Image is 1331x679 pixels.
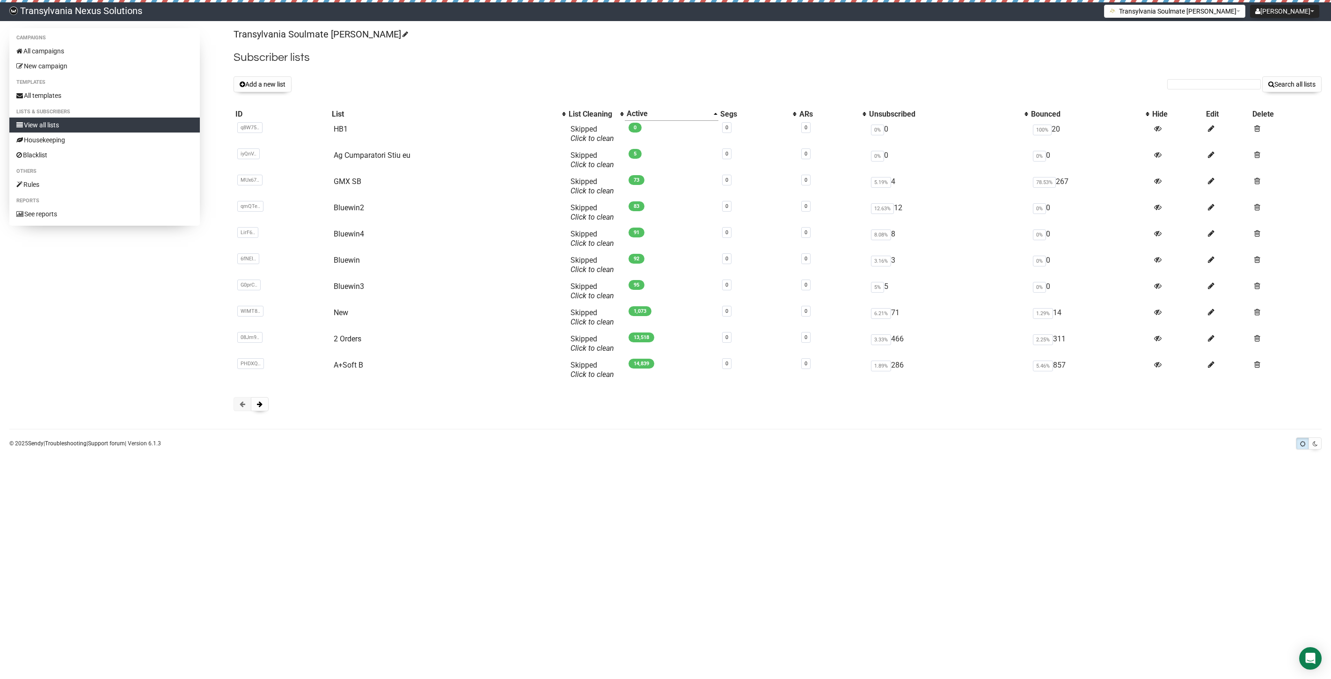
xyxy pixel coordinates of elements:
[718,107,797,121] th: Segs: No sort applied, activate to apply an ascending sort
[570,213,614,221] a: Click to clean
[629,306,651,316] span: 1,073
[334,361,363,369] a: A+Soft B
[28,440,44,447] a: Sendy
[871,177,891,188] span: 5.19%
[570,265,614,274] a: Click to clean
[570,370,614,379] a: Click to clean
[9,166,200,177] li: Others
[629,175,644,185] span: 73
[629,332,654,342] span: 13,518
[570,308,614,326] span: Skipped
[9,7,18,15] img: 586cc6b7d8bc403f0c61b981d947c989
[629,149,642,159] span: 5
[45,440,87,447] a: Troubleshooting
[629,280,644,290] span: 95
[1033,308,1053,319] span: 1.29%
[570,151,614,169] span: Skipped
[1299,647,1322,670] div: Open Intercom Messenger
[804,282,807,288] a: 0
[627,109,709,118] div: Active
[237,201,263,212] span: qmQTe..
[9,148,200,162] a: Blacklist
[332,110,558,119] div: List
[234,76,292,92] button: Add a new list
[9,207,200,221] a: See reports
[1033,203,1046,214] span: 0%
[570,203,614,221] span: Skipped
[1029,226,1150,252] td: 0
[334,256,360,265] a: Bluewin
[237,175,263,185] span: MUx67..
[234,107,329,121] th: ID: No sort applied, sorting is disabled
[1109,7,1117,15] img: 1.png
[625,107,718,121] th: Active: Ascending sort applied, activate to apply a descending sort
[1252,110,1320,119] div: Delete
[804,125,807,131] a: 0
[725,125,728,131] a: 0
[804,256,807,262] a: 0
[1033,229,1046,240] span: 0%
[867,252,1029,278] td: 3
[9,88,200,103] a: All templates
[871,125,884,135] span: 0%
[569,110,615,119] div: List Cleaning
[1029,331,1150,357] td: 311
[725,151,728,157] a: 0
[237,280,261,290] span: G0prC..
[725,229,728,236] a: 0
[570,256,614,274] span: Skipped
[9,195,200,207] li: Reports
[334,203,364,212] a: Bluewin2
[234,49,1322,66] h2: Subscriber lists
[1250,5,1319,18] button: [PERSON_NAME]
[725,334,728,340] a: 0
[871,151,884,162] span: 0%
[334,282,364,291] a: Bluewin3
[871,282,884,293] span: 5%
[1029,121,1150,147] td: 20
[1033,256,1046,266] span: 0%
[334,308,348,317] a: New
[804,229,807,236] a: 0
[330,107,567,121] th: List: No sort applied, activate to apply an ascending sort
[1029,107,1150,121] th: Bounced: No sort applied, activate to apply an ascending sort
[237,332,263,343] span: 08Jm9..
[1029,147,1150,173] td: 0
[570,177,614,195] span: Skipped
[237,122,263,133] span: q8W75..
[867,331,1029,357] td: 466
[867,304,1029,331] td: 71
[1029,278,1150,304] td: 0
[9,118,200,133] a: View all lists
[725,256,728,262] a: 0
[237,227,258,238] span: LirF6..
[629,359,654,369] span: 14,839
[1033,282,1046,293] span: 0%
[725,361,728,367] a: 0
[804,177,807,183] a: 0
[871,334,891,345] span: 3.33%
[629,201,644,211] span: 83
[237,148,260,159] span: iyQnV..
[9,32,200,44] li: Campaigns
[334,334,361,343] a: 2 Orders
[629,228,644,237] span: 91
[9,77,200,88] li: Templates
[867,226,1029,252] td: 8
[869,110,1020,119] div: Unsubscribed
[1206,110,1248,119] div: Edit
[725,177,728,183] a: 0
[867,107,1029,121] th: Unsubscribed: No sort applied, activate to apply an ascending sort
[570,282,614,300] span: Skipped
[720,110,788,119] div: Segs
[1251,107,1322,121] th: Delete: No sort applied, sorting is disabled
[570,291,614,300] a: Click to clean
[88,440,125,447] a: Support forum
[1033,177,1056,188] span: 78.53%
[1033,125,1052,135] span: 100%
[804,151,807,157] a: 0
[570,334,614,353] span: Skipped
[237,358,264,369] span: PHDXQ..
[237,306,263,317] span: WlMT8..
[725,203,728,209] a: 0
